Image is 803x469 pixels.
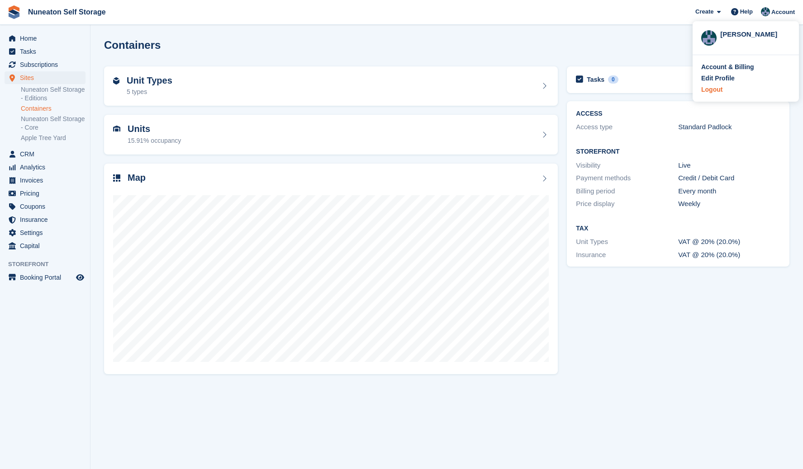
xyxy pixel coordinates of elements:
[5,161,86,174] a: menu
[5,226,86,239] a: menu
[5,213,86,226] a: menu
[104,164,558,375] a: Map
[587,75,604,84] h2: Tasks
[127,87,172,97] div: 5 types
[5,239,86,252] a: menu
[20,200,74,213] span: Coupons
[576,110,780,117] h2: ACCESS
[608,75,618,84] div: 0
[701,85,722,94] div: Logout
[20,226,74,239] span: Settings
[20,58,74,71] span: Subscriptions
[20,32,74,45] span: Home
[128,124,181,134] h2: Units
[576,225,780,232] h2: Tax
[104,39,161,51] h2: Containers
[24,5,109,19] a: Nuneaton Self Storage
[113,77,119,84] img: unit-type-icn-2b2737a686de81e16bb02015468b77c625bbabd49415b5ef34ead5e3b44a266d.svg
[21,104,86,113] a: Containers
[20,161,74,174] span: Analytics
[678,199,780,209] div: Weekly
[576,160,678,171] div: Visibility
[7,5,21,19] img: stora-icon-8386f47178a22dfd0bd8f6a31ec36ba5ce8667c1dd55bd0f319d3a0aa187defe.svg
[576,250,678,260] div: Insurance
[8,260,90,269] span: Storefront
[576,186,678,197] div: Billing period
[5,58,86,71] a: menu
[20,45,74,58] span: Tasks
[5,45,86,58] a: menu
[678,250,780,260] div: VAT @ 20% (20.0%)
[20,148,74,160] span: CRM
[701,85,790,94] a: Logout
[701,74,790,83] a: Edit Profile
[21,134,86,142] a: Apple Tree Yard
[113,174,120,182] img: map-icn-33ee37083ee616e46c38cad1a60f524a97daa1e2b2c8c0bc3eb3415660979fc1.svg
[740,7,753,16] span: Help
[678,237,780,247] div: VAT @ 20% (20.0%)
[761,7,770,16] img: Rich Palmer
[128,173,146,183] h2: Map
[127,75,172,86] h2: Unit Types
[701,62,790,72] a: Account & Billing
[104,115,558,155] a: Units 15.91% occupancy
[678,122,780,132] div: Standard Padlock
[75,272,86,283] a: Preview store
[5,148,86,160] a: menu
[5,32,86,45] a: menu
[695,7,713,16] span: Create
[701,74,735,83] div: Edit Profile
[678,186,780,197] div: Every month
[576,122,678,132] div: Access type
[20,271,74,284] span: Booking Portal
[678,160,780,171] div: Live
[5,271,86,284] a: menu
[21,85,86,103] a: Nuneaton Self Storage - Editions
[576,237,678,247] div: Unit Types
[576,148,780,155] h2: Storefront
[128,136,181,145] div: 15.91% occupancy
[20,174,74,187] span: Invoices
[113,126,120,132] img: unit-icn-7be61d7bf1b0ce9d3e12c5938cc71ed9869f7b940bace4675aadf7bd6d80202e.svg
[20,213,74,226] span: Insurance
[21,115,86,132] a: Nuneaton Self Storage - Core
[576,199,678,209] div: Price display
[104,66,558,106] a: Unit Types 5 types
[20,239,74,252] span: Capital
[5,174,86,187] a: menu
[5,200,86,213] a: menu
[701,30,717,46] img: Rich Palmer
[576,173,678,183] div: Payment methods
[5,71,86,84] a: menu
[720,29,790,38] div: [PERSON_NAME]
[771,8,795,17] span: Account
[20,187,74,200] span: Pricing
[5,187,86,200] a: menu
[678,173,780,183] div: Credit / Debit Card
[701,62,754,72] div: Account & Billing
[20,71,74,84] span: Sites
